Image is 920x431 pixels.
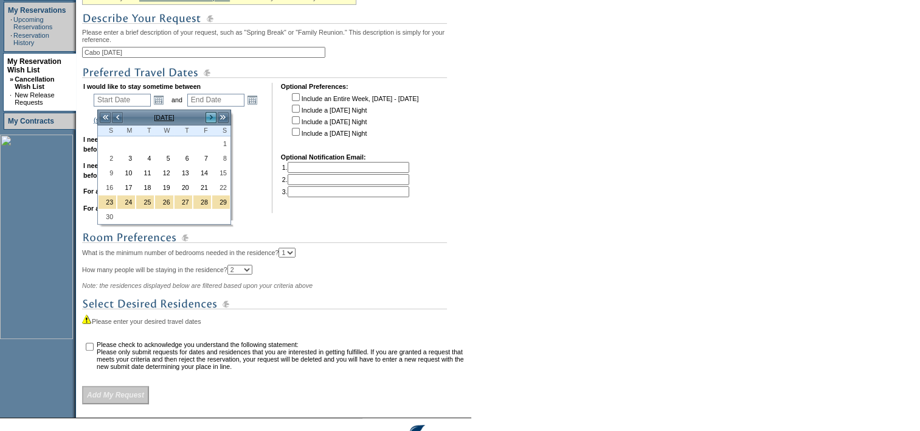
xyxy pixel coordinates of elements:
[117,195,136,209] td: Thanksgiving Holiday
[117,195,135,209] a: 24
[152,93,165,107] a: Open the calendar popup.
[205,111,217,124] a: >
[175,195,192,209] a: 27
[82,314,468,325] div: Please enter your desired travel dates
[98,125,117,136] th: Sunday
[10,75,13,83] b: »
[117,166,136,180] td: Monday, November 10, 2025
[174,151,193,166] td: Thursday, November 06, 2025
[98,180,117,195] td: Sunday, November 16, 2025
[82,282,313,289] span: Note: the residences displayed below are filtered based upon your criteria above
[193,166,212,180] td: Friday, November 14, 2025
[117,125,136,136] th: Monday
[123,111,205,124] td: [DATE]
[117,151,136,166] td: Monday, November 03, 2025
[154,151,173,166] td: Wednesday, November 05, 2025
[282,162,409,173] td: 1.
[193,180,212,195] td: Friday, November 21, 2025
[175,152,192,165] a: 6
[154,166,173,180] td: Wednesday, November 12, 2025
[83,205,139,212] b: For a maximum of
[136,195,154,209] td: Thanksgiving Holiday
[281,83,348,90] b: Optional Preferences:
[187,94,244,107] input: Date format: M/D/Y. Shortcut keys: [T] for Today. [UP] or [.] for Next Day. [DOWN] or [,] for Pre...
[212,181,230,194] a: 22
[212,151,230,166] td: Saturday, November 08, 2025
[155,181,173,194] a: 19
[111,111,123,124] a: <
[8,6,66,15] a: My Reservations
[136,180,154,195] td: Tuesday, November 18, 2025
[8,117,54,125] a: My Contracts
[154,180,173,195] td: Wednesday, November 19, 2025
[155,166,173,180] a: 12
[98,151,117,166] td: Sunday, November 02, 2025
[99,166,116,180] a: 9
[136,166,154,180] a: 11
[155,195,173,209] a: 26
[82,386,149,404] input: Add My Request
[83,187,137,195] b: For a minimum of
[174,180,193,195] td: Thursday, November 20, 2025
[117,180,136,195] td: Monday, November 17, 2025
[98,195,117,209] td: Thanksgiving Holiday
[212,136,230,151] td: Saturday, November 01, 2025
[193,151,212,166] td: Friday, November 07, 2025
[174,195,193,209] td: Thanksgiving Holiday
[212,195,230,209] a: 29
[117,166,135,180] a: 10
[155,152,173,165] a: 5
[99,181,116,194] a: 16
[282,174,409,185] td: 2.
[193,181,211,194] a: 21
[15,91,54,106] a: New Release Requests
[83,83,201,90] b: I would like to stay sometime between
[289,91,418,145] td: Include an Entire Week, [DATE] - [DATE] Include a [DATE] Night Include a [DATE] Night Include a [...
[94,116,162,124] a: (show holiday calendar)
[83,136,146,143] b: I need a minimum of
[136,181,154,194] a: 18
[174,125,193,136] th: Thursday
[212,195,230,209] td: Thanksgiving Holiday
[136,151,154,166] td: Tuesday, November 04, 2025
[98,209,117,224] td: Sunday, November 30, 2025
[117,152,135,165] a: 3
[136,195,154,209] a: 25
[15,75,54,90] a: Cancellation Wish List
[13,16,52,30] a: Upcoming Reservations
[193,166,211,180] a: 14
[117,181,135,194] a: 17
[98,166,117,180] td: Sunday, November 09, 2025
[175,166,192,180] a: 13
[193,195,211,209] a: 28
[10,91,13,106] td: ·
[136,125,154,136] th: Tuesday
[10,16,12,30] td: ·
[217,111,229,124] a: >>
[212,152,230,165] a: 8
[136,166,154,180] td: Tuesday, November 11, 2025
[174,166,193,180] td: Thursday, November 13, 2025
[212,125,230,136] th: Saturday
[94,94,151,107] input: Date format: M/D/Y. Shortcut keys: [T] for Today. [UP] or [.] for Next Day. [DOWN] or [,] for Pre...
[82,230,447,245] img: subTtlRoomPreferences.gif
[99,195,116,209] a: 23
[82,314,92,324] img: icon_alert2.gif
[99,152,116,165] a: 2
[170,91,184,108] td: and
[13,32,49,46] a: Reservation History
[175,181,192,194] a: 20
[212,180,230,195] td: Saturday, November 22, 2025
[7,57,61,74] a: My Reservation Wish List
[212,166,230,180] td: Saturday, November 15, 2025
[281,153,366,161] b: Optional Notification Email:
[193,152,211,165] a: 7
[212,137,230,150] a: 1
[83,162,147,169] b: I need a maximum of
[99,210,116,223] a: 30
[154,125,173,136] th: Wednesday
[246,93,259,107] a: Open the calendar popup.
[212,166,230,180] a: 15
[193,125,212,136] th: Friday
[10,32,12,46] td: ·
